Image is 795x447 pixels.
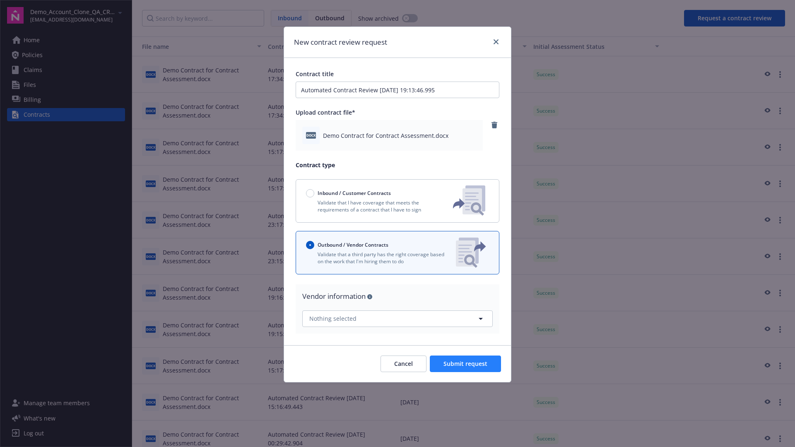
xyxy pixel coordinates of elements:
h1: New contract review request [294,37,387,48]
a: remove [489,120,499,130]
span: Upload contract file* [296,108,355,116]
p: Contract type [296,161,499,169]
button: Cancel [381,356,426,372]
input: Inbound / Customer Contracts [306,189,314,197]
span: docx [306,132,316,138]
input: Outbound / Vendor Contracts [306,241,314,249]
span: Submit request [443,360,487,368]
span: Cancel [394,360,413,368]
span: Inbound / Customer Contracts [318,190,391,197]
div: Vendor information [302,291,493,302]
span: Demo Contract for Contract Assessment.docx [323,131,448,140]
button: Outbound / Vendor ContractsValidate that a third party has the right coverage based on the work t... [296,231,499,274]
span: Contract title [296,70,334,78]
button: Nothing selected [302,310,493,327]
button: Inbound / Customer ContractsValidate that I have coverage that meets the requirements of a contra... [296,179,499,223]
a: close [491,37,501,47]
span: Outbound / Vendor Contracts [318,241,388,248]
span: Nothing selected [309,314,357,323]
button: Submit request [430,356,501,372]
p: Validate that I have coverage that meets the requirements of a contract that I have to sign [306,199,439,213]
input: Enter a title for this contract [296,82,499,98]
p: Validate that a third party has the right coverage based on the work that I'm hiring them to do [306,251,449,265]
